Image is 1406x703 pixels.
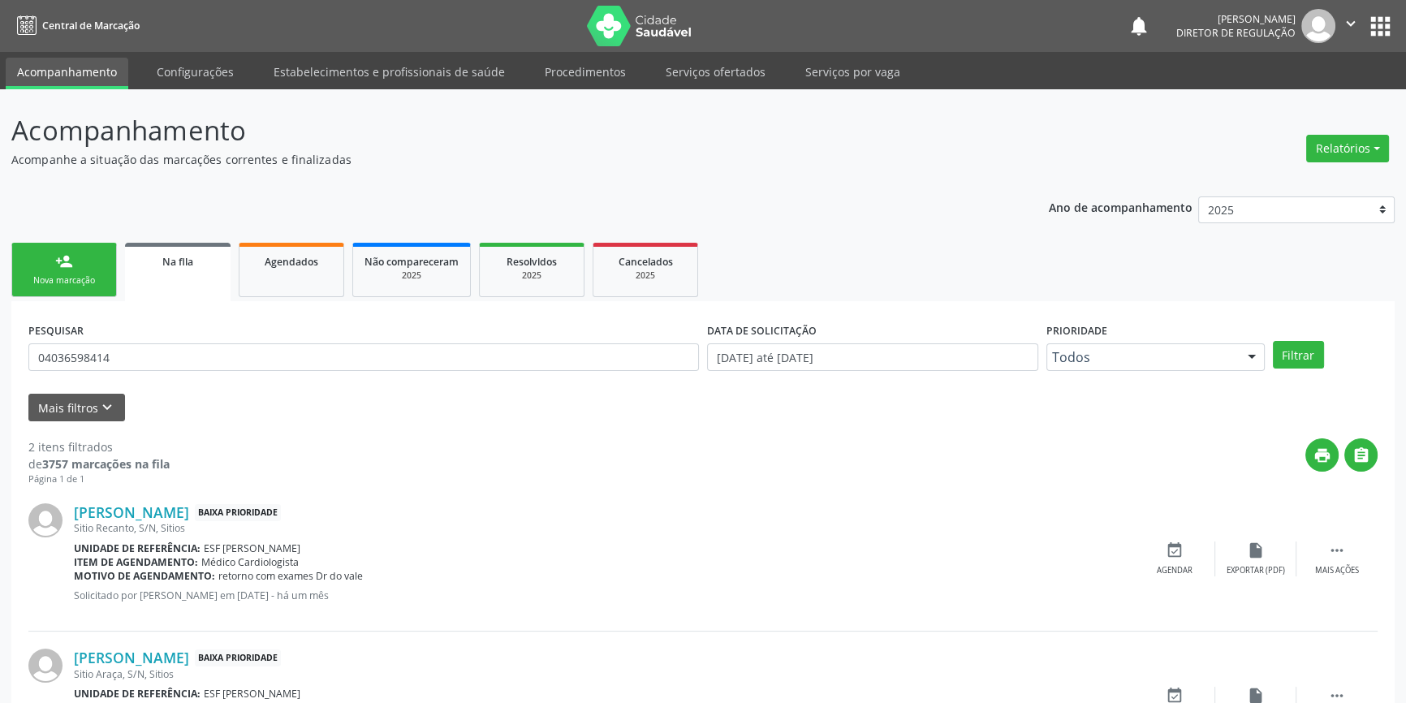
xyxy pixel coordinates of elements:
span: Central de Marcação [42,19,140,32]
i: print [1313,446,1331,464]
label: DATA DE SOLICITAÇÃO [707,318,817,343]
div: Nova marcação [24,274,105,287]
a: [PERSON_NAME] [74,503,189,521]
input: Selecione um intervalo [707,343,1038,371]
a: Serviços ofertados [654,58,777,86]
i:  [1342,15,1360,32]
input: Nome, CNS [28,343,699,371]
button: Mais filtroskeyboard_arrow_down [28,394,125,422]
a: Procedimentos [533,58,637,86]
span: Cancelados [619,255,673,269]
a: Central de Marcação [11,12,140,39]
img: img [1301,9,1335,43]
button:  [1335,9,1366,43]
span: Diretor de regulação [1176,26,1296,40]
span: Resolvidos [507,255,557,269]
p: Acompanhamento [11,110,980,151]
span: Baixa Prioridade [195,649,281,666]
img: img [28,503,63,537]
span: retorno com exames Dr do vale [218,569,363,583]
a: Acompanhamento [6,58,128,89]
div: 2025 [605,270,686,282]
div: Exportar (PDF) [1227,565,1285,576]
span: Médico Cardiologista [201,555,299,569]
a: [PERSON_NAME] [74,649,189,666]
div: Página 1 de 1 [28,472,170,486]
b: Unidade de referência: [74,541,201,555]
b: Motivo de agendamento: [74,569,215,583]
span: Não compareceram [364,255,459,269]
i: event_available [1166,541,1184,559]
label: Prioridade [1046,318,1107,343]
span: Agendados [265,255,318,269]
i:  [1352,446,1370,464]
div: Mais ações [1315,565,1359,576]
button: print [1305,438,1339,472]
div: 2025 [364,270,459,282]
button: Relatórios [1306,135,1389,162]
button: notifications [1128,15,1150,37]
i:  [1328,541,1346,559]
span: ESF [PERSON_NAME] [204,541,300,555]
span: Na fila [162,255,193,269]
b: Unidade de referência: [74,687,201,701]
div: Sitio Araça, S/N, Sitios [74,667,1134,681]
i: keyboard_arrow_down [98,399,116,416]
a: Configurações [145,58,245,86]
div: person_add [55,252,73,270]
div: Sitio Recanto, S/N, Sitios [74,521,1134,535]
b: Item de agendamento: [74,555,198,569]
img: img [28,649,63,683]
span: Baixa Prioridade [195,504,281,521]
a: Estabelecimentos e profissionais de saúde [262,58,516,86]
button: apps [1366,12,1395,41]
div: 2 itens filtrados [28,438,170,455]
label: PESQUISAR [28,318,84,343]
div: Agendar [1157,565,1193,576]
span: Todos [1052,349,1231,365]
div: [PERSON_NAME] [1176,12,1296,26]
p: Acompanhe a situação das marcações correntes e finalizadas [11,151,980,168]
p: Solicitado por [PERSON_NAME] em [DATE] - há um mês [74,589,1134,602]
strong: 3757 marcações na fila [42,456,170,472]
button:  [1344,438,1378,472]
a: Serviços por vaga [794,58,912,86]
div: 2025 [491,270,572,282]
button: Filtrar [1273,341,1324,369]
p: Ano de acompanhamento [1049,196,1193,217]
span: ESF [PERSON_NAME] [204,687,300,701]
div: de [28,455,170,472]
i: insert_drive_file [1247,541,1265,559]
